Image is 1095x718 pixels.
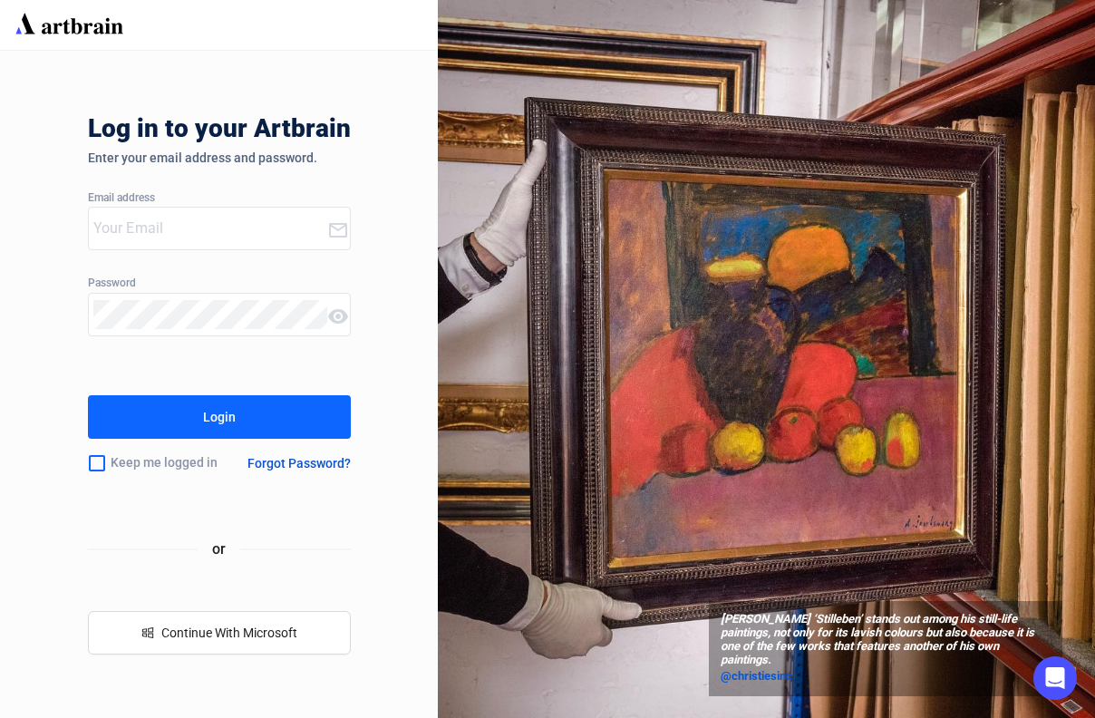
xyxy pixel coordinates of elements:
div: Password [88,277,351,290]
span: windows [141,626,154,639]
a: @christiesinc [721,667,1051,685]
div: Enter your email address and password. [88,150,351,165]
div: Login [203,403,236,432]
div: Email address [88,192,351,205]
button: Login [88,395,351,439]
div: Open Intercom Messenger [1033,656,1077,700]
input: Your Email [93,214,327,243]
span: [PERSON_NAME] ‘Stilleben’ stands out among his still-life paintings, not only for its lavish colo... [721,613,1051,667]
div: Forgot Password? [247,456,351,471]
div: Keep me logged in [88,444,232,482]
div: Log in to your Artbrain [88,114,632,150]
span: Continue With Microsoft [161,626,297,640]
span: @christiesinc [721,669,792,683]
button: windowsContinue With Microsoft [88,611,351,655]
span: or [198,538,240,560]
